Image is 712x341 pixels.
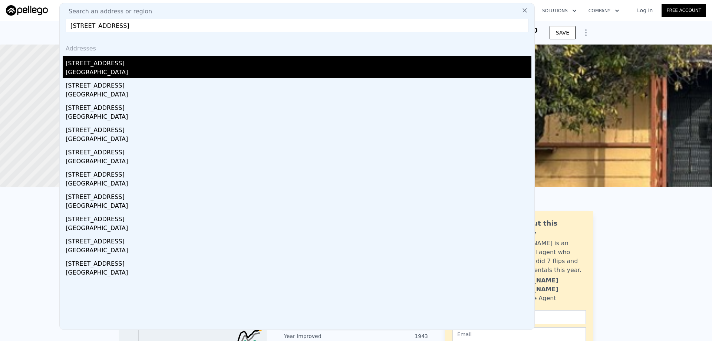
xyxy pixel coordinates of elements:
[66,145,531,157] div: [STREET_ADDRESS]
[66,246,531,256] div: [GEOGRAPHIC_DATA]
[63,7,152,16] span: Search an address or region
[662,4,706,17] a: Free Account
[503,239,586,275] div: [PERSON_NAME] is an active local agent who personally did 7 flips and bought 3 rentals this year.
[66,112,531,123] div: [GEOGRAPHIC_DATA]
[578,25,593,40] button: Show Options
[628,7,662,14] a: Log In
[66,56,531,68] div: [STREET_ADDRESS]
[503,276,586,294] div: [PERSON_NAME] [PERSON_NAME]
[66,68,531,78] div: [GEOGRAPHIC_DATA]
[66,179,531,190] div: [GEOGRAPHIC_DATA]
[66,224,531,234] div: [GEOGRAPHIC_DATA]
[66,212,531,224] div: [STREET_ADDRESS]
[66,135,531,145] div: [GEOGRAPHIC_DATA]
[356,332,428,340] div: 1943
[66,19,528,32] input: Enter an address, city, region, neighborhood or zip code
[66,167,531,179] div: [STREET_ADDRESS]
[66,78,531,90] div: [STREET_ADDRESS]
[66,234,531,246] div: [STREET_ADDRESS]
[66,268,531,279] div: [GEOGRAPHIC_DATA]
[536,4,583,17] button: Solutions
[66,201,531,212] div: [GEOGRAPHIC_DATA]
[583,4,625,17] button: Company
[6,5,48,16] img: Pellego
[66,256,531,268] div: [STREET_ADDRESS]
[550,26,576,39] button: SAVE
[66,157,531,167] div: [GEOGRAPHIC_DATA]
[66,190,531,201] div: [STREET_ADDRESS]
[503,218,586,239] div: Ask about this property
[63,38,531,56] div: Addresses
[66,123,531,135] div: [STREET_ADDRESS]
[66,101,531,112] div: [STREET_ADDRESS]
[66,90,531,101] div: [GEOGRAPHIC_DATA]
[284,332,356,340] div: Year Improved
